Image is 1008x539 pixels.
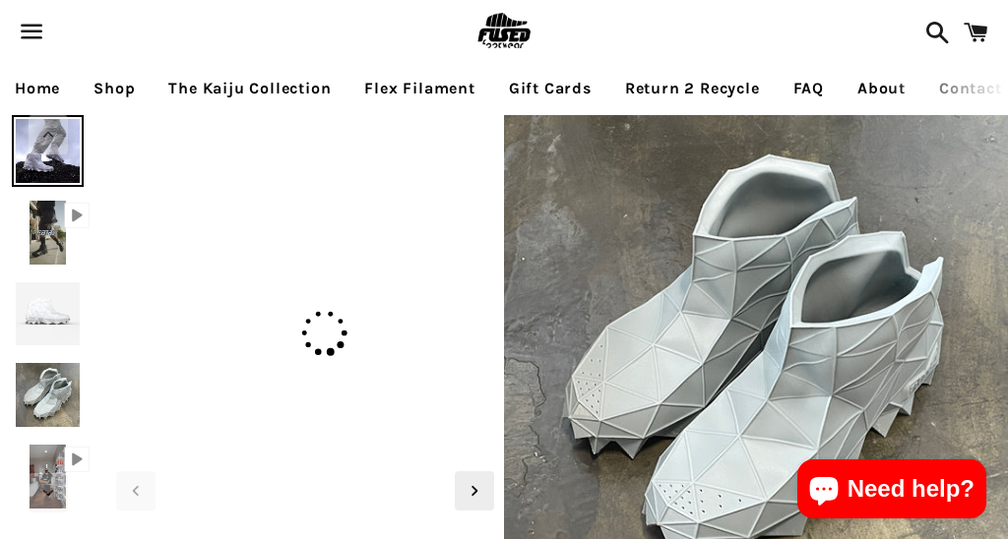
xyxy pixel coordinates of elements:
[779,64,839,113] a: FAQ
[455,471,494,510] div: Next slide
[494,64,606,113] a: Gift Cards
[12,278,84,350] img: [3D printed Shoes] - lightweight custom 3dprinted shoes sneakers sandals fused footwear
[349,64,489,113] a: Flex Filament
[12,359,84,431] img: [3D printed Shoes] - lightweight custom 3dprinted shoes sneakers sandals fused footwear
[610,64,775,113] a: Return 2 Recycle
[791,459,992,523] inbox-online-store-chat: Shopify online store chat
[79,64,150,113] a: Shop
[843,64,920,113] a: About
[154,64,346,113] a: The Kaiju Collection
[106,125,504,133] img: [3D printed Shoes] - lightweight custom 3dprinted shoes sneakers sandals fused footwear
[116,471,156,510] div: Previous slide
